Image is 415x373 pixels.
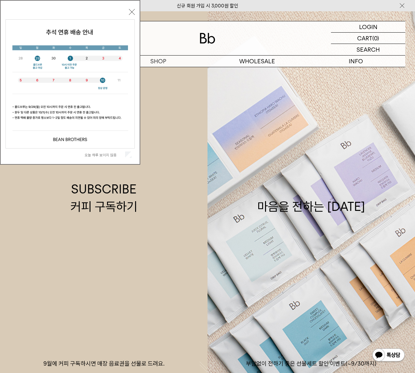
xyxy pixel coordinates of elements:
[6,20,134,148] img: 5e4d662c6b1424087153c0055ceb1a13_140731.jpg
[306,56,405,67] p: INFO
[85,153,124,157] label: 오늘 하루 보이지 않음
[109,56,207,67] a: SHOP
[200,33,215,44] img: 로고
[359,21,378,32] p: LOGIN
[207,360,415,368] p: 부담없이 전하기 좋은 선물세트 할인 이벤트(~9/30까지)
[257,181,365,215] div: 마음을 전하는 [DATE]
[372,33,379,44] p: (0)
[331,33,405,44] a: CART (0)
[177,3,238,9] a: 신규 회원 가입 시 3,000원 할인
[207,56,306,67] p: WHOLESALE
[129,9,135,15] button: 닫기
[357,33,372,44] p: CART
[331,21,405,33] a: LOGIN
[70,181,137,215] div: SUBSCRIBE 커피 구독하기
[372,348,405,363] img: 카카오톡 채널 1:1 채팅 버튼
[356,44,380,55] p: SEARCH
